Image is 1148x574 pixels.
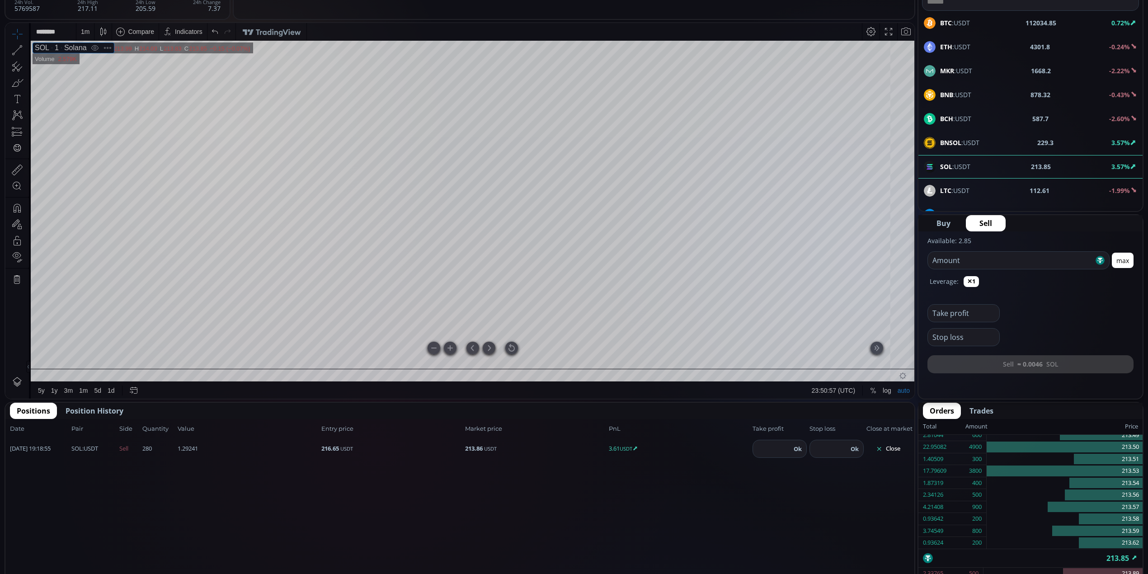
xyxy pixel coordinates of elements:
[122,5,149,12] div: Compare
[940,138,961,147] b: BNSOL
[340,445,353,452] small: USDT
[66,405,123,416] span: Position History
[940,186,969,195] span: :USDT
[930,405,954,416] span: Orders
[923,537,943,549] div: 0.93624
[972,429,982,441] div: 600
[923,525,943,537] div: 3.74549
[438,319,451,331] div: Zoom In
[923,429,943,441] div: 2.81044
[987,501,1143,513] div: 213.57
[969,465,982,477] div: 3800
[874,359,889,376] div: Toggle Log Scale
[89,364,96,371] div: 5d
[183,22,202,29] div: 213.85
[866,442,910,456] button: Close
[609,424,750,433] span: PnL
[979,218,992,229] span: Sell
[484,445,497,452] small: USDT
[963,403,1000,419] button: Trades
[71,444,98,453] span: :USDT
[108,22,127,29] div: 213.99
[52,33,71,39] div: 2.579K
[892,364,904,371] div: auto
[969,441,982,453] div: 4900
[119,444,140,453] span: Sell
[71,424,117,433] span: Pair
[44,21,53,29] div: 1
[29,33,49,39] div: Volume
[987,453,1143,466] div: 213.51
[940,90,953,99] b: BNB
[1026,18,1056,28] b: 112034.85
[121,359,136,376] div: Go to
[940,186,951,195] b: LTC
[940,19,952,27] b: BTC
[178,444,319,453] span: 1.29241
[923,513,943,525] div: 0.93642
[940,42,952,51] b: ETH
[861,359,874,376] div: Toggle Percentage
[866,424,910,433] span: Close at market
[461,319,474,331] : Scroll to the Left
[987,429,1143,442] div: 213.49
[46,364,52,371] div: 1y
[119,424,140,433] span: Side
[1112,253,1134,268] button: max
[966,215,1006,231] button: Sell
[609,444,750,453] span: 3.61
[59,364,67,371] div: 3m
[940,138,979,147] span: :USDT
[930,277,959,286] label: Leverage:
[10,444,69,453] span: [DATE] 19:18:55
[972,537,982,549] div: 200
[940,18,970,28] span: :USDT
[988,421,1138,433] div: Price
[987,525,1143,537] div: 213.59
[923,501,943,513] div: 4.21408
[1111,138,1130,147] b: 3.57%
[923,453,943,465] div: 1.40509
[1037,138,1054,147] b: 229.3
[8,121,15,129] div: 
[142,424,175,433] span: Quantity
[155,22,158,29] div: L
[940,66,954,75] b: MKR
[940,90,971,99] span: :USDT
[477,319,490,331] : Scroll to the Right
[134,22,152,29] div: 214.00
[29,21,44,29] div: SOL
[74,364,82,371] div: 1m
[620,445,632,452] small: USDT
[923,215,964,231] button: Buy
[803,359,853,376] button: 23:50:57 (UTC)
[972,489,982,501] div: 500
[972,525,982,537] div: 800
[17,405,50,416] span: Positions
[987,477,1143,489] div: 213.54
[321,444,339,452] b: 216.65
[465,424,606,433] span: Market price
[987,465,1143,477] div: 213.53
[940,210,976,219] span: :USDT
[923,403,961,419] button: Orders
[158,22,176,29] div: 213.83
[1109,42,1130,51] b: -0.24%
[1111,210,1130,219] b: 1.66%
[877,364,886,371] div: log
[1111,19,1130,27] b: 0.72%
[927,236,971,245] label: Available: 2.85
[1032,114,1049,123] b: 587.7
[940,210,958,219] b: DASH
[33,364,39,371] div: 5y
[1035,210,1052,219] b: 25.08
[1031,66,1051,75] b: 1668.2
[129,22,134,29] div: H
[987,441,1143,453] div: 213.50
[178,424,319,433] span: Value
[1109,114,1130,123] b: -2.60%
[987,489,1143,501] div: 213.56
[75,5,84,12] div: 1 m
[972,513,982,525] div: 200
[204,22,245,29] div: −0.15 (−0.07%)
